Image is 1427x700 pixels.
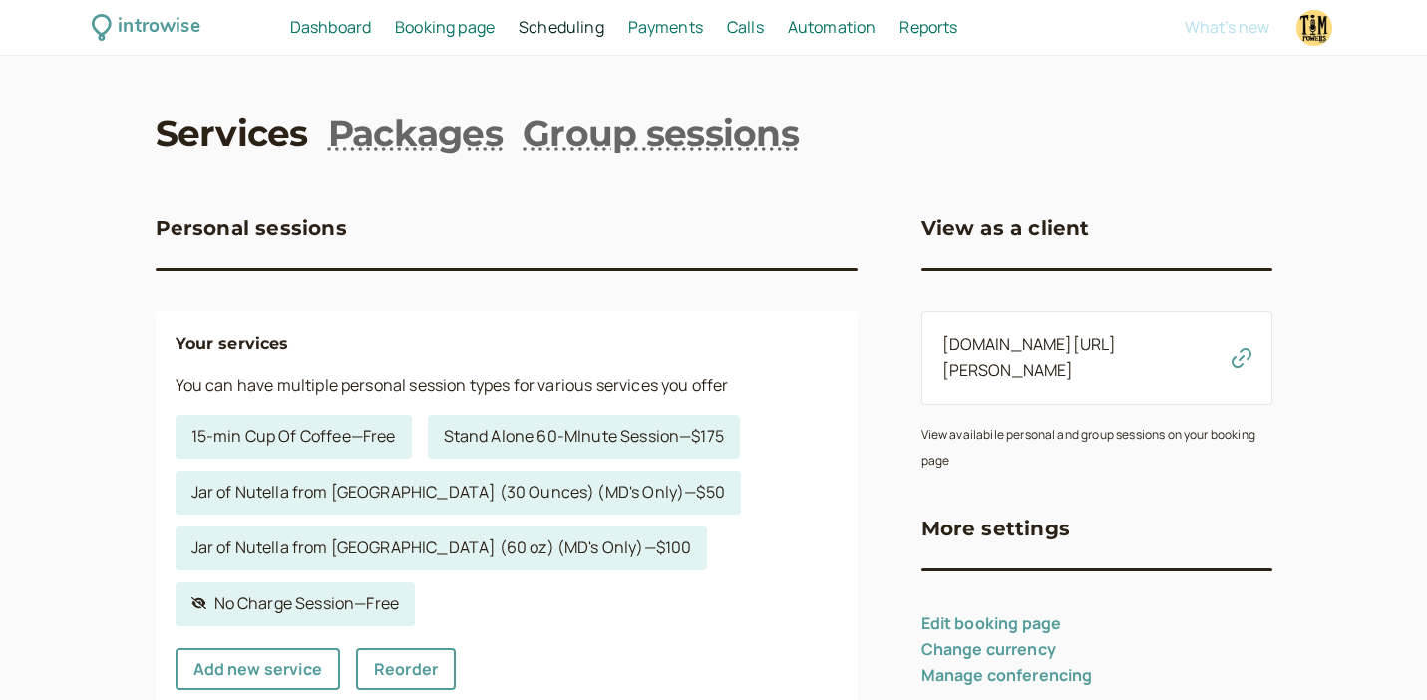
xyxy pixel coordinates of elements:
span: Booking page [395,16,495,38]
span: Payments [628,16,703,38]
a: Manage conferencing [921,664,1093,686]
span: Calls [727,16,764,38]
a: [DOMAIN_NAME][URL][PERSON_NAME] [942,333,1117,381]
p: You can have multiple personal session types for various services you offer [176,373,838,399]
a: Jar of Nutella from [GEOGRAPHIC_DATA] (30 Ounces) (MD's Only)—$50 [176,471,741,515]
h3: Personal sessions [156,212,347,244]
a: Add new service [176,648,340,690]
a: Reorder [356,648,456,690]
a: Booking page [395,15,495,41]
div: introwise [118,12,199,43]
button: What's new [1185,18,1269,36]
a: Packages [328,108,503,158]
a: Scheduling [519,15,604,41]
iframe: Chat Widget [1327,604,1427,700]
a: Group sessions [523,108,799,158]
a: Calls [727,15,764,41]
a: Reports [899,15,957,41]
small: View availabile personal and group sessions on your booking page [921,426,1255,469]
span: Reports [899,16,957,38]
a: Stand Alone 60-MInute Session—$175 [428,415,740,459]
a: Edit booking page [921,612,1062,634]
a: Automation [788,15,877,41]
h4: Your services [176,331,838,357]
span: Automation [788,16,877,38]
a: No Charge Session—Free [176,582,416,626]
a: Account [1293,7,1335,49]
a: Jar of Nutella from [GEOGRAPHIC_DATA] (60 oz) (MD's Only)—$100 [176,526,708,570]
h3: More settings [921,513,1071,544]
a: introwise [92,12,200,43]
span: Dashboard [290,16,371,38]
a: 15-min Cup Of Coffee—Free [176,415,412,459]
span: What's new [1185,16,1269,38]
a: Change currency [921,638,1056,660]
a: Services [156,108,308,158]
span: Scheduling [519,16,604,38]
a: Dashboard [290,15,371,41]
h3: View as a client [921,212,1090,244]
a: Payments [628,15,703,41]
